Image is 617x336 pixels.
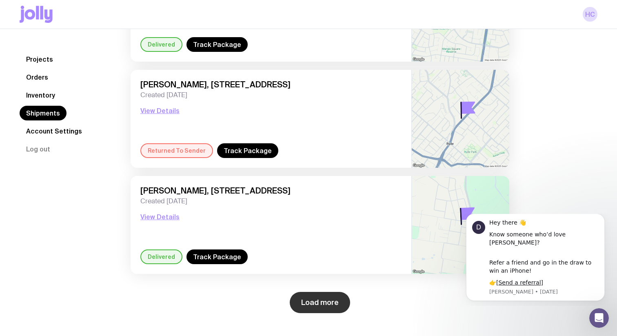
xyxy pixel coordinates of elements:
div: Message content [36,5,145,73]
a: Orders [20,70,55,85]
div: Profile image for David [18,7,31,20]
a: Inventory [20,88,62,102]
div: Delivered [140,37,182,52]
button: View Details [140,106,180,116]
a: HC [583,7,597,22]
div: Know someone who’d love [PERSON_NAME]? [36,17,145,33]
img: staticmap [412,70,509,168]
div: Delivered [140,249,182,264]
a: Shipments [20,106,67,120]
a: Track Package [186,37,248,52]
iframe: Intercom notifications message [454,214,617,306]
div: Returned To Sender [140,143,213,158]
button: View Details [140,212,180,222]
p: Message from David, sent 10w ago [36,74,145,82]
a: Account Settings [20,124,89,138]
span: [PERSON_NAME], [STREET_ADDRESS] [140,80,402,89]
a: Projects [20,52,60,67]
img: staticmap [412,176,509,274]
div: Refer a friend and go in the draw to win an iPhone! [36,37,145,61]
a: Track Package [186,249,248,264]
iframe: Intercom live chat [589,308,609,328]
span: Created [DATE] [140,91,402,99]
span: Created [DATE] [140,197,402,205]
a: Track Package [217,143,278,158]
div: 👉[ ] [36,65,145,73]
a: Send a referral [44,65,87,72]
div: Hey there 👋 [36,5,145,13]
span: [PERSON_NAME], [STREET_ADDRESS] [140,186,402,196]
button: Log out [20,142,57,156]
button: Load more [290,292,350,313]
